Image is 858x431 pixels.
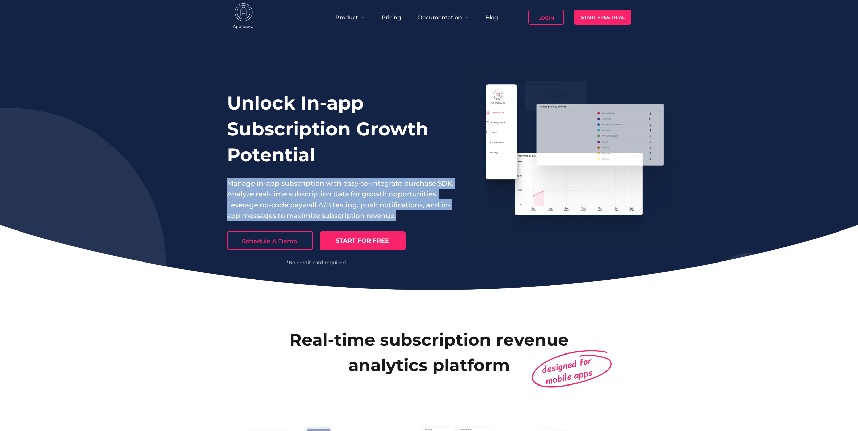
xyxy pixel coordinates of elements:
h2: Real-time subscription revenue analytics platform [237,327,621,378]
a: Login [528,10,564,25]
a: Schedule A Demo [227,231,313,250]
img: appflow.ai-logo [227,3,261,30]
span: Product [335,14,358,21]
a: START FOR FREE [320,231,406,250]
span: Documentation [418,14,462,21]
button: Product [335,14,365,21]
h1: Unlock In-app Subscription Growth Potential [227,90,454,168]
a: Blog [485,14,498,21]
div: *No credit card required [227,260,406,265]
a: Start Free Trial [574,10,631,25]
a: Pricing [382,14,401,21]
p: Manage in-app subscription with easy-to-integrate purchase SDK. Analyze real-time subscription da... [227,178,454,221]
button: Documentation [418,14,469,21]
img: design-for-mobile-apps [528,345,615,392]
